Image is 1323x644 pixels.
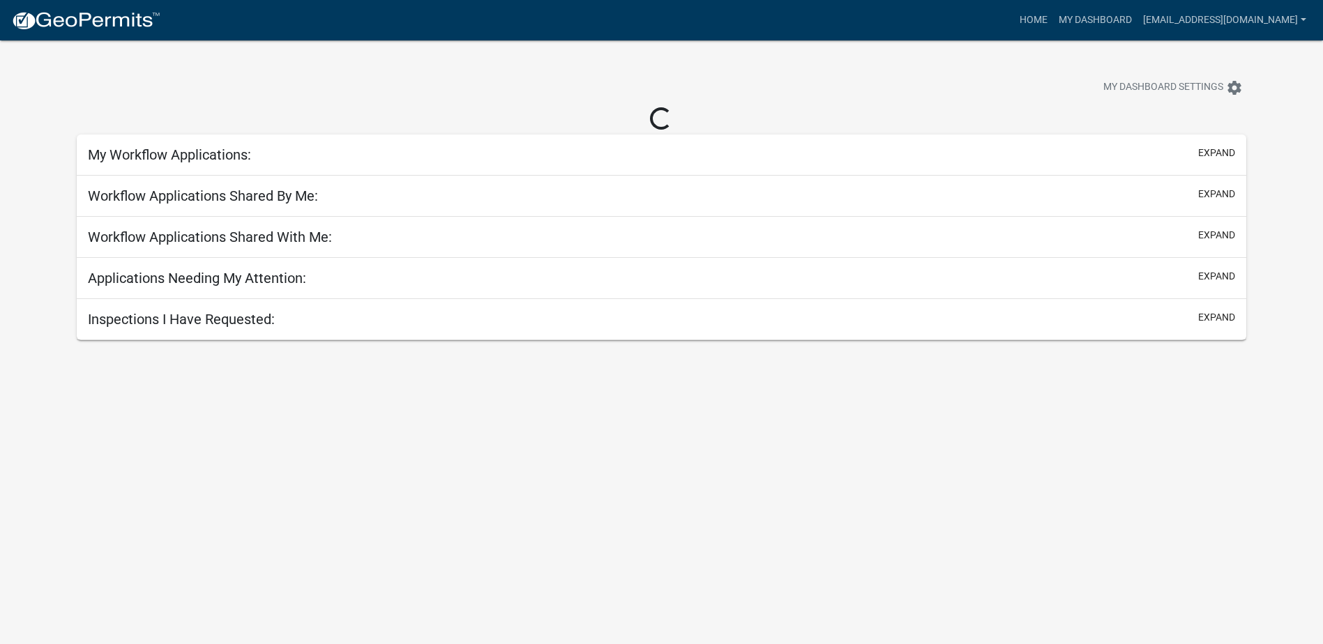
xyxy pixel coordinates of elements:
[1053,7,1137,33] a: My Dashboard
[1014,7,1053,33] a: Home
[88,187,318,204] h5: Workflow Applications Shared By Me:
[1198,228,1235,243] button: expand
[88,146,251,163] h5: My Workflow Applications:
[1092,74,1254,101] button: My Dashboard Settingssettings
[1198,269,1235,284] button: expand
[1137,7,1312,33] a: [EMAIL_ADDRESS][DOMAIN_NAME]
[1198,187,1235,201] button: expand
[88,270,306,286] h5: Applications Needing My Attention:
[1198,146,1235,160] button: expand
[1103,79,1223,96] span: My Dashboard Settings
[88,229,332,245] h5: Workflow Applications Shared With Me:
[88,311,275,328] h5: Inspections I Have Requested:
[1198,310,1235,325] button: expand
[1226,79,1243,96] i: settings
